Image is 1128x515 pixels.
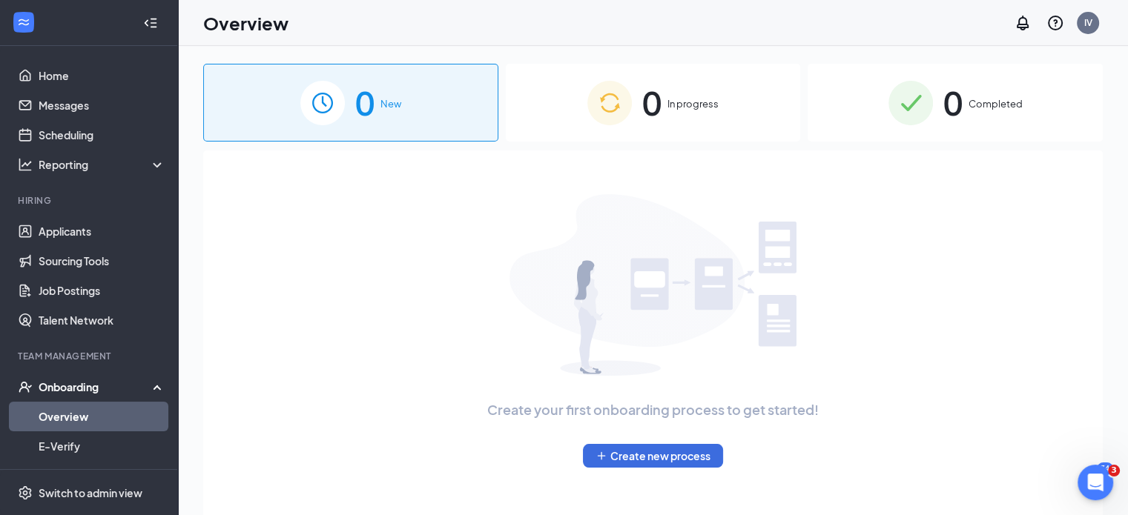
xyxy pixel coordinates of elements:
[355,77,375,128] span: 0
[39,379,153,394] div: Onboarding
[596,450,607,462] svg: Plus
[1078,465,1113,500] iframe: Intercom live chat
[39,90,165,120] a: Messages
[39,402,165,431] a: Overview
[39,157,166,172] div: Reporting
[18,350,162,362] div: Team Management
[203,10,288,36] h1: Overview
[39,461,165,491] a: Onboarding Documents
[18,485,33,500] svg: Settings
[39,216,165,246] a: Applicants
[39,120,165,150] a: Scheduling
[16,15,31,30] svg: WorkstreamLogo
[969,96,1023,111] span: Completed
[39,485,142,500] div: Switch to admin view
[667,96,719,111] span: In progress
[1097,462,1113,475] div: 34
[1046,14,1064,32] svg: QuestionInfo
[1014,14,1032,32] svg: Notifications
[1108,465,1120,476] span: 3
[487,399,819,420] span: Create your first onboarding process to get started!
[39,61,165,90] a: Home
[380,96,401,111] span: New
[18,157,33,172] svg: Analysis
[943,77,963,128] span: 0
[18,379,33,394] svg: UserCheck
[39,305,165,335] a: Talent Network
[39,276,165,305] a: Job Postings
[18,194,162,207] div: Hiring
[143,16,158,30] svg: Collapse
[39,431,165,461] a: E-Verify
[583,444,723,468] button: PlusCreate new process
[1084,16,1092,29] div: IV
[39,246,165,276] a: Sourcing Tools
[642,77,662,128] span: 0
